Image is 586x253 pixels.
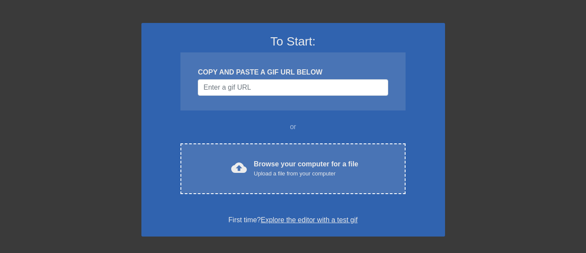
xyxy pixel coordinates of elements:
[198,67,388,78] div: COPY AND PASTE A GIF URL BELOW
[261,216,357,224] a: Explore the editor with a test gif
[164,122,422,132] div: or
[231,160,247,175] span: cloud_upload
[254,159,358,178] div: Browse your computer for a file
[254,169,358,178] div: Upload a file from your computer
[153,34,434,49] h3: To Start:
[198,79,388,96] input: Username
[153,215,434,225] div: First time?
